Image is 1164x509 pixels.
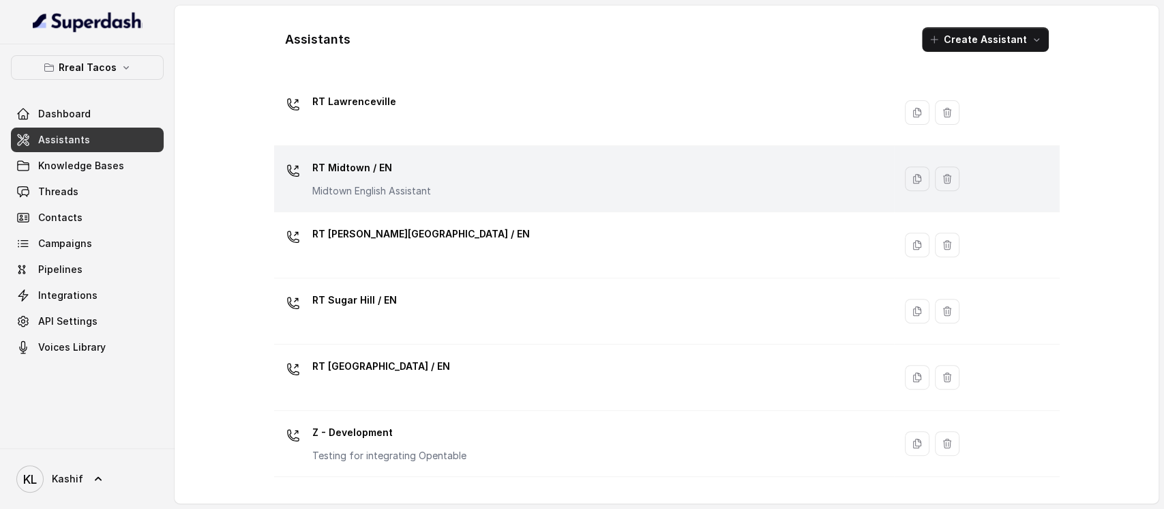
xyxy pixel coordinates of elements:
[11,231,164,256] a: Campaigns
[38,185,78,199] span: Threads
[38,211,83,224] span: Contacts
[52,472,83,486] span: Kashif
[38,315,98,328] span: API Settings
[11,128,164,152] a: Assistants
[38,263,83,276] span: Pipelines
[285,29,350,50] h1: Assistants
[312,289,397,311] p: RT Sugar Hill / EN
[11,309,164,334] a: API Settings
[11,335,164,360] a: Voices Library
[11,257,164,282] a: Pipelines
[38,159,124,173] span: Knowledge Bases
[38,289,98,302] span: Integrations
[312,91,396,113] p: RT Lawrenceville
[922,27,1049,52] button: Create Assistant
[11,102,164,126] a: Dashboard
[11,55,164,80] button: Rreal Tacos
[312,449,466,463] p: Testing for integrating Opentable
[312,223,530,245] p: RT [PERSON_NAME][GEOGRAPHIC_DATA] / EN
[33,11,143,33] img: light.svg
[312,422,466,443] p: Z - Development
[38,340,106,354] span: Voices Library
[38,237,92,250] span: Campaigns
[11,179,164,204] a: Threads
[11,460,164,498] a: Kashif
[23,472,37,486] text: KL
[312,157,431,179] p: RT Midtown / EN
[38,107,91,121] span: Dashboard
[312,184,431,198] p: Midtown English Assistant
[11,154,164,178] a: Knowledge Bases
[59,59,117,76] p: Rreal Tacos
[38,133,90,147] span: Assistants
[11,205,164,230] a: Contacts
[312,355,450,377] p: RT [GEOGRAPHIC_DATA] / EN
[11,283,164,308] a: Integrations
